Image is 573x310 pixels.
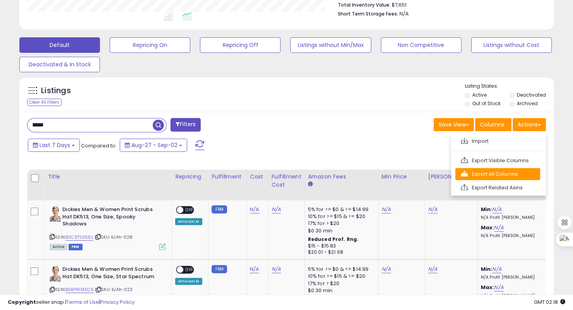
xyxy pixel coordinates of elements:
[308,181,313,188] small: Amazon Fees.
[308,287,372,294] div: $0.30 min
[170,118,201,132] button: Filters
[65,234,93,241] a: B0C9TS956L
[8,299,134,306] div: seller snap | |
[308,249,372,256] div: $20.01 - $21.68
[200,37,280,53] button: Repricing Off
[455,135,540,147] a: Import
[131,141,177,149] span: Aug-27 - Sep-02
[494,224,503,232] a: N/A
[481,275,545,280] p: N/A Profit [PERSON_NAME]
[494,284,503,291] a: N/A
[19,57,100,72] button: Deactivated & In Stock
[428,173,474,181] div: [PERSON_NAME]
[308,206,372,213] div: 5% for >= $0 & <= $14.99
[62,206,157,230] b: Dickies Men & Women Print Scrubs Hat DK513, One Size, Spooky Shadows
[480,121,504,128] span: Columns
[472,100,501,107] label: Out of Stock
[308,280,372,287] div: 17% for > $20
[50,206,60,222] img: 41KiwrWIYFL._SL40_.jpg
[308,213,372,220] div: 10% for >= $15 & <= $20
[492,206,501,213] a: N/A
[513,118,546,131] button: Actions
[250,265,259,273] a: N/A
[95,286,133,293] span: | SKU: KJAh-023
[50,206,166,249] div: ASIN:
[399,10,409,17] span: N/A
[50,266,166,302] div: ASIN:
[308,220,372,227] div: 17% for > $20
[41,85,71,96] h5: Listings
[212,205,227,213] small: FBM
[95,234,133,240] span: | SKU: KJAh-028
[8,298,36,306] strong: Copyright
[534,298,565,306] span: 2025-09-10 02:18 GMT
[338,2,391,8] b: Total Inventory Value:
[481,284,494,291] b: Max:
[28,139,80,152] button: Last 7 Days
[308,227,372,234] div: $0.30 min
[517,100,538,107] label: Archived
[62,266,157,282] b: Dickies Men & Women Print Scrubs Hat DK513, One Size, Star Spectrum
[66,298,99,306] a: Terms of Use
[475,118,511,131] button: Columns
[481,224,494,231] b: Max:
[272,173,301,189] div: Fulfillment Cost
[472,92,487,98] label: Active
[308,173,375,181] div: Amazon Fees
[175,173,205,181] div: Repricing
[19,37,100,53] button: Default
[428,206,437,213] a: N/A
[455,154,540,166] a: Export Visible Columns
[175,218,202,225] div: Amazon AI
[272,265,281,273] a: N/A
[517,92,546,98] label: Deactivated
[308,236,359,242] b: Reduced Prof. Rng.
[250,206,259,213] a: N/A
[120,139,187,152] button: Aug-27 - Sep-02
[81,142,117,149] span: Compared to:
[40,141,70,149] span: Last 7 Days
[183,207,196,213] span: OFF
[272,206,281,213] a: N/A
[492,265,501,273] a: N/A
[48,173,169,181] div: Title
[50,244,67,250] span: All listings currently available for purchase on Amazon
[382,265,391,273] a: N/A
[308,273,372,280] div: 10% for >= $15 & <= $20
[465,83,554,90] p: Listing States:
[69,244,83,250] span: FBM
[65,286,94,293] a: B0BPXFMSC6
[290,37,371,53] button: Listings without Min/Max
[455,182,540,194] a: Export Related Asins
[110,37,190,53] button: Repricing On
[175,278,202,285] div: Amazon AI
[308,243,372,249] div: $15 - $15.83
[382,206,391,213] a: N/A
[27,99,62,106] div: Clear All Filters
[212,265,227,273] small: FBM
[481,215,545,220] p: N/A Profit [PERSON_NAME]
[471,37,552,53] button: Listings without Cost
[481,233,545,239] p: N/A Profit [PERSON_NAME]
[381,37,461,53] button: Non Competitive
[434,118,474,131] button: Save View
[308,266,372,273] div: 5% for >= $0 & <= $14.99
[382,173,422,181] div: Min Price
[250,173,265,181] div: Cost
[481,265,492,273] b: Min:
[428,265,437,273] a: N/A
[338,10,398,17] b: Short Term Storage Fees:
[455,168,540,180] a: Export All Columns
[100,298,134,306] a: Privacy Policy
[481,206,492,213] b: Min:
[183,267,196,273] span: OFF
[212,173,243,181] div: Fulfillment
[50,266,60,281] img: 41KiwrWIYFL._SL40_.jpg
